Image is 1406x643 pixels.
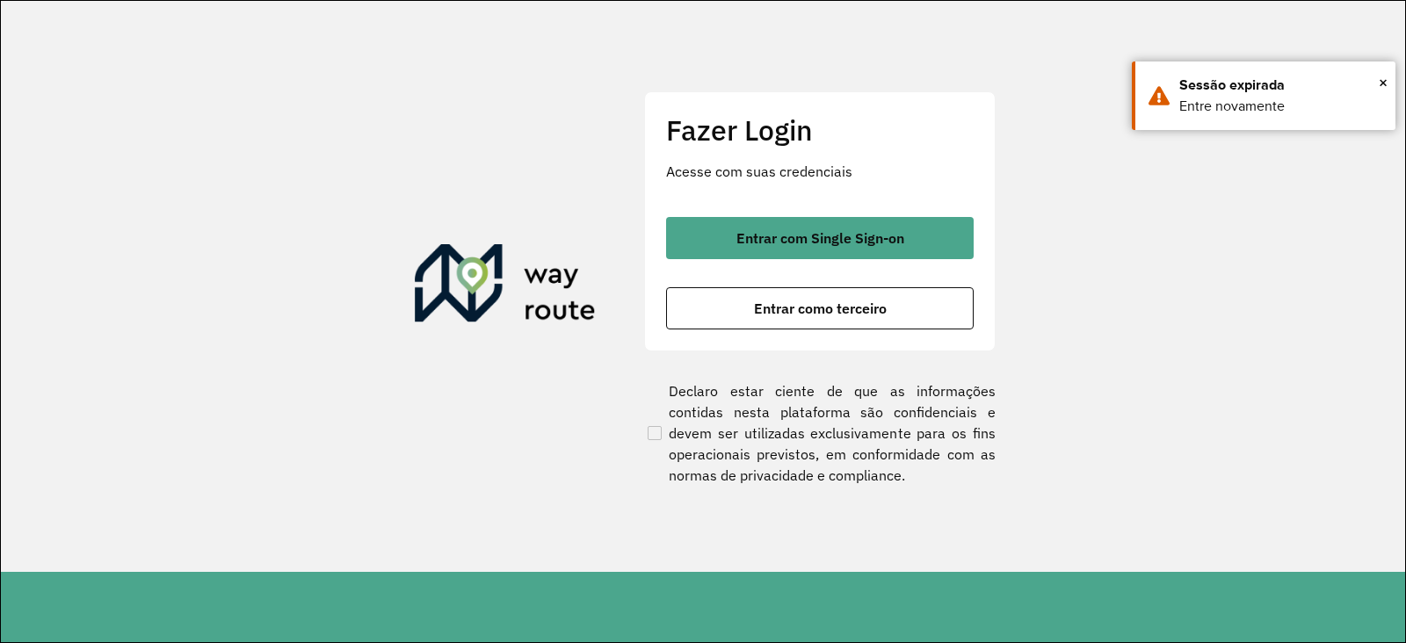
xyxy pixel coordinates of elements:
[1179,96,1382,117] div: Entre novamente
[736,231,904,245] span: Entrar com Single Sign-on
[666,161,974,182] p: Acesse com suas credenciais
[644,380,996,486] label: Declaro estar ciente de que as informações contidas nesta plataforma são confidenciais e devem se...
[1379,69,1388,96] span: ×
[666,217,974,259] button: button
[1179,75,1382,96] div: Sessão expirada
[754,301,887,315] span: Entrar como terceiro
[666,287,974,329] button: button
[415,244,596,329] img: Roteirizador AmbevTech
[666,113,974,147] h2: Fazer Login
[1379,69,1388,96] button: Close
